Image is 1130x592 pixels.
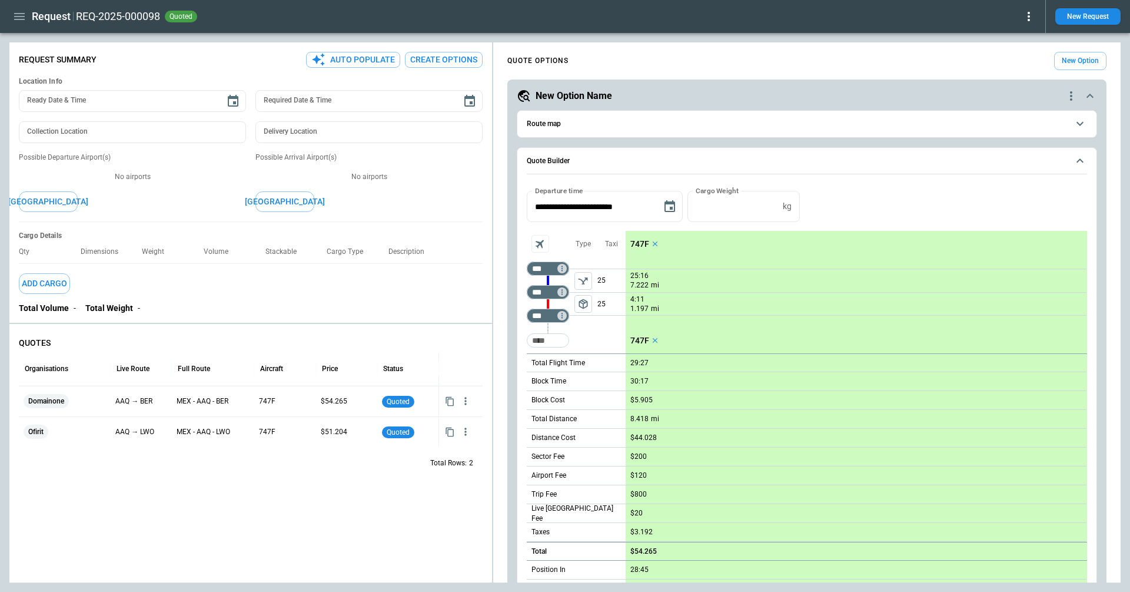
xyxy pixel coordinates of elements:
[651,280,659,290] p: mi
[651,414,659,424] p: mi
[605,239,618,249] p: Taxi
[531,414,577,424] p: Total Distance
[19,191,78,212] button: [GEOGRAPHIC_DATA]
[458,90,481,113] button: Choose date
[388,247,434,256] p: Description
[19,231,483,240] h6: Cargo Details
[536,90,612,102] h5: New Option Name
[574,295,592,313] span: Type of sector
[630,471,647,480] p: $120
[574,295,592,313] button: left aligned
[321,427,373,437] p: $51.204
[531,548,547,555] h6: Total
[630,336,649,346] p: 747F
[577,298,589,310] span: package_2
[531,527,550,537] p: Taxes
[115,396,167,406] p: AAQ → BER
[597,293,626,315] p: 25
[76,9,160,24] h2: REQ-2025-000098
[204,247,238,256] p: Volume
[306,52,400,68] button: Auto Populate
[255,191,314,212] button: [GEOGRAPHIC_DATA]
[527,309,569,323] div: Too short
[81,247,128,256] p: Dimensions
[658,195,682,219] button: Choose date, selected date is Sep 25, 2025
[19,172,246,182] p: No airports
[531,504,626,524] p: Live [GEOGRAPHIC_DATA] Fee
[382,386,434,416] div: Quoted
[469,458,473,468] p: 2
[322,365,338,373] div: Price
[630,304,649,314] p: 1.197
[177,396,250,406] p: MEX - AAQ - BER
[630,239,649,249] p: 747F
[430,458,467,468] p: Total Rows:
[630,280,649,290] p: 7.222
[527,111,1087,137] button: Route map
[630,490,647,499] p: $800
[74,303,76,313] p: -
[327,247,373,256] p: Cargo Type
[527,285,569,299] div: Too short
[696,186,739,196] label: Cargo Weight
[443,425,457,439] button: Copy quote content
[517,89,1097,103] button: New Option Namequote-option-actions
[630,452,647,461] p: $200
[576,239,591,249] p: Type
[531,471,566,481] p: Airport Fee
[25,365,68,373] div: Organisations
[531,452,564,462] p: Sector Fee
[265,247,306,256] p: Stackable
[630,509,643,518] p: $20
[535,186,583,196] label: Departure time
[19,247,39,256] p: Qty
[630,528,653,537] p: $3.192
[382,417,434,447] div: Quoted
[630,359,649,368] p: 29:27
[531,395,565,405] p: Block Cost
[630,415,649,424] p: 8.418
[630,565,649,574] p: 28:45
[531,565,566,575] p: Position In
[1054,52,1106,70] button: New Option
[259,396,311,406] p: 747F
[651,304,659,314] p: mi
[19,55,97,65] p: Request Summary
[531,376,566,386] p: Block Time
[1064,89,1078,103] div: quote-option-actions
[1055,8,1121,25] button: New Request
[630,377,649,386] p: 30:17
[783,201,792,211] p: kg
[531,358,585,368] p: Total Flight Time
[259,427,311,437] p: 747F
[32,9,71,24] h1: Request
[255,153,483,163] p: Possible Arrival Airport(s)
[19,153,246,163] p: Possible Departure Airport(s)
[527,262,569,276] div: Too short
[531,490,557,500] p: Trip Fee
[630,272,649,280] p: 25:16
[527,333,569,348] div: Too short
[384,398,412,406] span: quoted
[138,303,140,313] p: -
[255,172,483,182] p: No airports
[527,120,561,128] h6: Route map
[531,235,549,253] span: Aircraft selection
[19,77,483,86] h6: Location Info
[167,12,195,21] span: quoted
[19,338,483,348] p: QUOTES
[597,269,626,292] p: 25
[630,396,653,405] p: $5.905
[574,272,592,290] button: left aligned
[630,295,644,304] p: 4:11
[630,434,657,442] p: $44.028
[527,157,570,165] h6: Quote Builder
[384,428,412,436] span: quoted
[221,90,245,113] button: Choose date
[405,52,483,68] button: Create Options
[443,394,457,409] button: Copy quote content
[117,365,149,373] div: Live Route
[178,365,210,373] div: Full Route
[321,396,373,406] p: $54.265
[260,365,283,373] div: Aircraft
